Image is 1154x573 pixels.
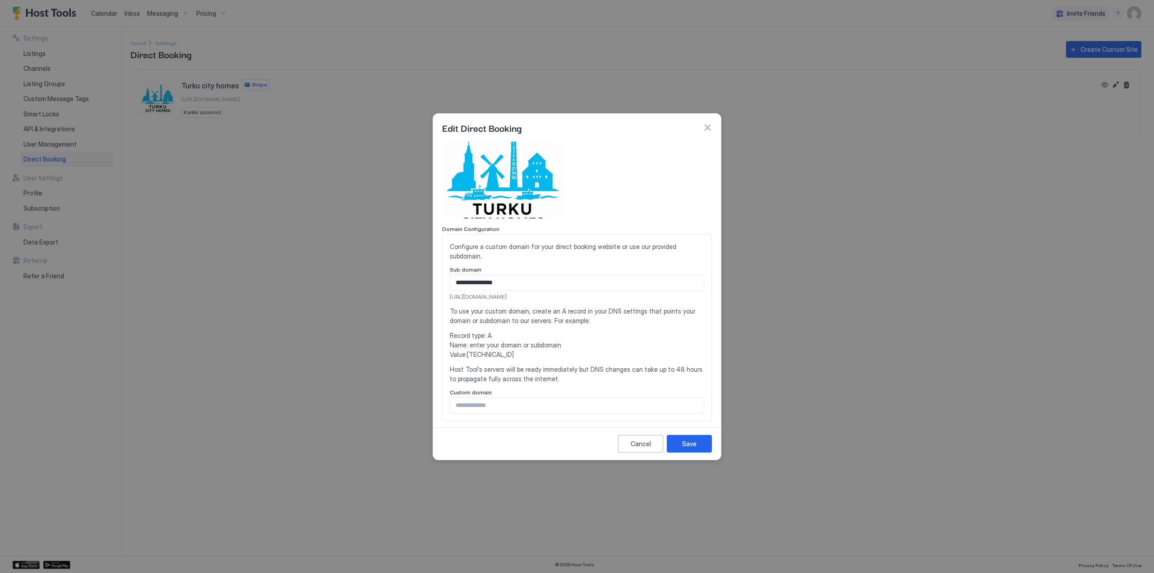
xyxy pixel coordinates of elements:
[631,439,651,448] div: Cancel
[450,389,492,396] span: Custom domain
[442,137,564,218] div: View image
[450,398,704,413] input: Input Field
[450,306,704,325] span: To use your custom domain, create an A record in your DNS settings that points your domain or sub...
[450,266,481,273] span: Sub domain
[450,331,704,359] span: Record type: A Name: enter your domain or subdomain Value: [TECHNICAL_ID]
[450,242,704,261] span: Configure a custom domain for your direct booking website or use our provided subdomain.
[450,275,704,291] input: Input Field
[450,365,704,384] span: Host Tool's servers will be ready immediately but DNS changes can take up to 48 hours to propagat...
[618,435,663,453] button: Cancel
[450,293,704,301] span: [URL][DOMAIN_NAME]
[442,226,499,232] span: Domain Configuration
[667,435,712,453] button: Save
[442,121,522,134] span: Edit Direct Booking
[682,439,697,448] div: Save
[9,542,31,564] iframe: Intercom live chat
